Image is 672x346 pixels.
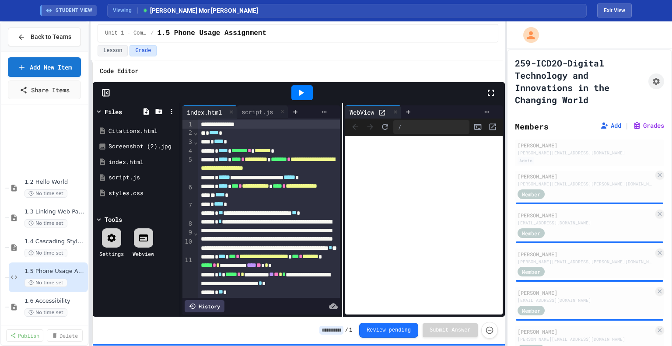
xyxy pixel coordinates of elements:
[182,220,193,229] div: 8
[481,322,498,339] button: Force resubmission of student's answer (Admin only)
[100,66,138,77] h6: Code Editor
[522,268,540,276] span: Member
[24,189,67,198] span: No time set
[364,120,377,133] span: Forward
[157,28,266,38] span: 1.5 Phone Usage Assignment
[129,45,157,56] button: Grade
[6,329,43,342] a: Publish
[182,129,193,138] div: 2
[24,208,86,216] span: 1.3 Linking Web Pages
[108,127,177,136] div: Citations.html
[182,256,193,317] div: 11
[182,138,193,147] div: 3
[193,229,198,236] span: Fold line
[518,150,661,156] div: [PERSON_NAME][EMAIL_ADDRESS][DOMAIN_NAME]
[24,249,67,257] span: No time set
[182,156,193,183] div: 5
[105,215,122,224] div: Tools
[597,3,632,17] button: Exit student view
[108,142,177,151] div: Screenshot (2).jpg
[24,297,86,305] span: 1.6 Accessibility
[108,173,177,182] div: script.js
[633,121,664,130] button: Grades
[8,57,81,77] a: Add New Item
[193,138,198,145] span: Fold line
[185,300,224,312] div: History
[24,178,86,186] span: 1.2 Hello World
[518,220,654,226] div: [EMAIL_ADDRESS][DOMAIN_NAME]
[56,7,92,14] span: STUDENT VIEW
[514,25,541,45] div: My Account
[182,120,193,129] div: 1
[345,136,503,315] iframe: Web Preview
[24,219,67,227] span: No time set
[515,57,645,106] h1: 259-ICD2O-Digital Technology and Innovations in the Changing World
[150,30,154,37] span: /
[648,73,664,89] button: Assignment Settings
[518,336,654,343] div: [PERSON_NAME][EMAIL_ADDRESS][DOMAIN_NAME]
[8,80,81,99] a: Share Items
[237,105,288,119] div: script.js
[518,289,654,297] div: [PERSON_NAME]
[105,107,122,116] div: Files
[349,120,362,133] span: Back
[237,107,277,116] div: script.js
[518,181,654,187] div: [PERSON_NAME][EMAIL_ADDRESS][PERSON_NAME][DOMAIN_NAME]
[349,327,352,334] span: 1
[182,147,193,156] div: 4
[8,28,81,46] button: Back to Teams
[522,190,540,198] span: Member
[600,121,621,130] button: Add
[378,120,392,133] button: Refresh
[182,201,193,220] div: 7
[24,279,67,287] span: No time set
[430,327,471,334] span: Submit Answer
[108,189,177,198] div: styles.css
[182,105,237,119] div: index.html
[24,308,67,317] span: No time set
[345,108,378,117] div: WebView
[359,323,418,338] button: Review pending
[24,238,86,245] span: 1.4 Cascading Style Sheets
[518,328,654,336] div: [PERSON_NAME]
[182,108,226,117] div: index.html
[182,183,193,202] div: 6
[518,157,534,164] div: Admin
[522,307,540,315] span: Member
[182,238,193,256] div: 10
[193,129,198,136] span: Fold line
[518,250,654,258] div: [PERSON_NAME]
[142,6,258,15] span: [PERSON_NAME] Mor [PERSON_NAME]
[182,228,193,238] div: 9
[24,268,86,275] span: 1.5 Phone Usage Assignment
[99,250,124,258] div: Settings
[522,229,540,237] span: Member
[423,323,478,337] button: Submit Answer
[113,7,138,14] span: Viewing
[31,32,71,42] span: Back to Teams
[345,327,348,334] span: /
[108,158,177,167] div: index.html
[518,259,654,265] div: [PERSON_NAME][EMAIL_ADDRESS][PERSON_NAME][DOMAIN_NAME]
[47,329,83,342] a: Delete
[486,120,499,133] button: Open in new tab
[599,273,663,310] iframe: chat widget
[625,120,629,131] span: |
[518,211,654,219] div: [PERSON_NAME]
[518,297,654,304] div: [EMAIL_ADDRESS][DOMAIN_NAME]
[515,120,549,133] h2: Members
[105,30,147,37] span: Unit 1 - Computational Thinking and Making Connections
[518,172,654,180] div: [PERSON_NAME]
[635,311,663,337] iframe: chat widget
[471,120,484,133] button: Console
[98,45,128,56] button: Lesson
[345,105,401,119] div: WebView
[518,141,661,149] div: [PERSON_NAME]
[393,120,469,134] div: /
[133,250,154,258] div: Webview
